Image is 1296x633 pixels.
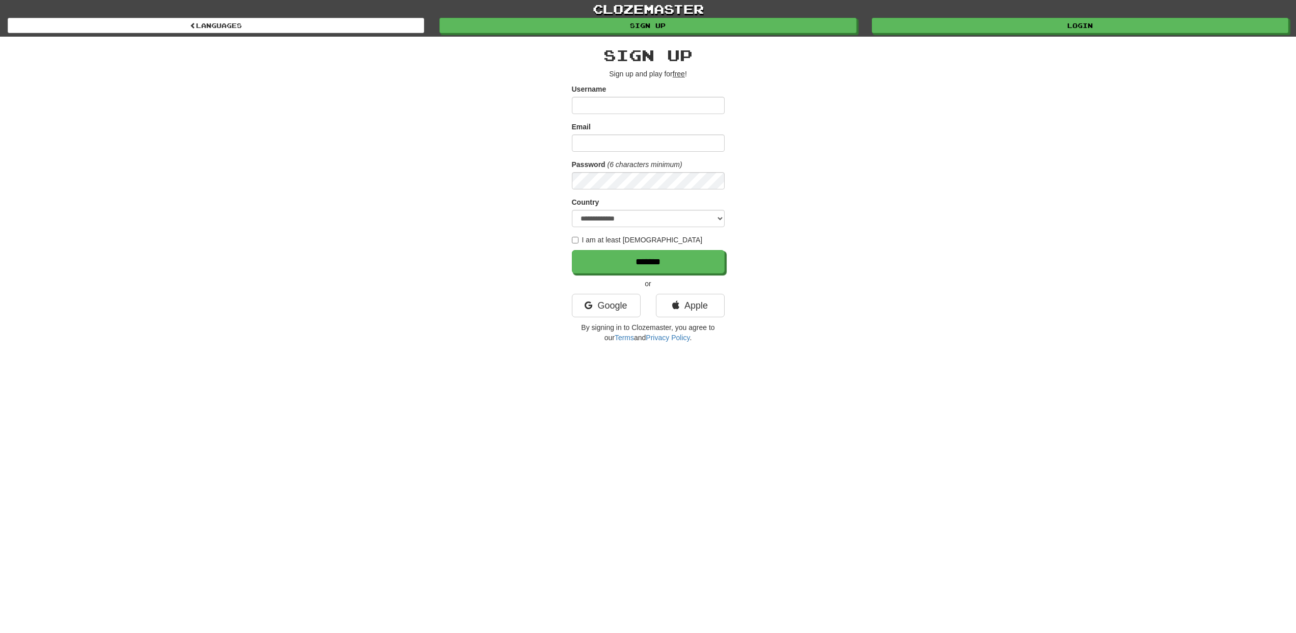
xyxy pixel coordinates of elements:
[872,18,1288,33] a: Login
[572,159,605,170] label: Password
[572,69,725,79] p: Sign up and play for !
[572,237,578,243] input: I am at least [DEMOGRAPHIC_DATA]
[572,235,703,245] label: I am at least [DEMOGRAPHIC_DATA]
[572,279,725,289] p: or
[572,294,641,317] a: Google
[615,334,634,342] a: Terms
[608,160,682,169] em: (6 characters minimum)
[656,294,725,317] a: Apple
[572,84,606,94] label: Username
[646,334,690,342] a: Privacy Policy
[8,18,424,33] a: Languages
[572,47,725,64] h2: Sign up
[572,122,591,132] label: Email
[572,322,725,343] p: By signing in to Clozemaster, you agree to our and .
[572,197,599,207] label: Country
[439,18,856,33] a: Sign up
[673,70,685,78] u: free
